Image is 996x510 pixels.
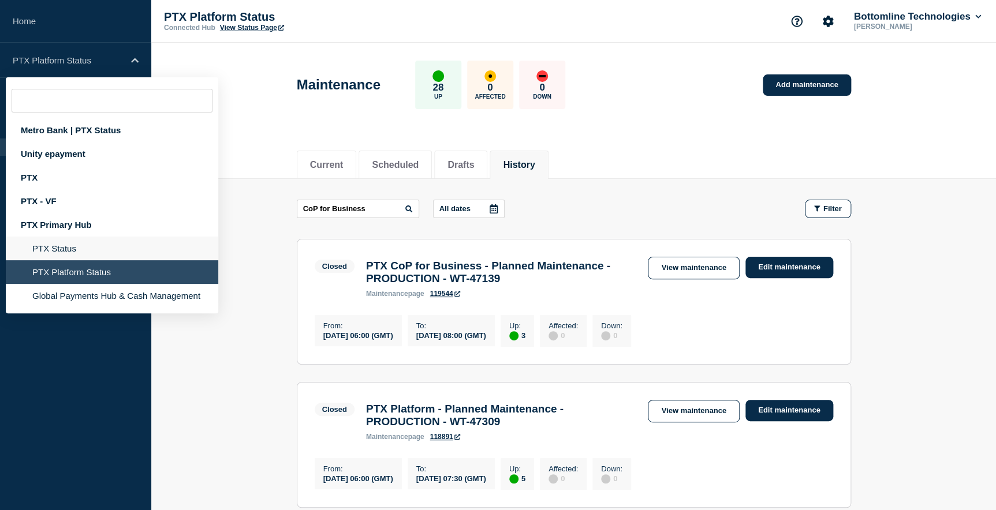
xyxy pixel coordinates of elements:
[763,74,850,96] a: Add maintenance
[164,24,215,32] p: Connected Hub
[745,400,833,421] a: Edit maintenance
[852,11,983,22] button: Bottomline Technologies
[6,142,218,166] div: Unity epayment
[432,82,443,93] p: 28
[366,433,408,441] span: maintenance
[432,70,444,82] div: up
[536,70,548,82] div: down
[487,82,493,93] p: 0
[416,330,486,340] div: [DATE] 08:00 (GMT)
[509,321,525,330] p: Up :
[220,24,284,32] a: View Status Page
[549,464,578,473] p: Affected :
[416,464,486,473] p: To :
[164,10,395,24] p: PTX Platform Status
[549,321,578,330] p: Affected :
[322,405,347,414] div: Closed
[6,118,218,142] div: Metro Bank | PTX Status
[648,400,739,422] a: View maintenance
[509,474,518,483] div: up
[549,473,578,483] div: 0
[6,237,218,260] li: PTX Status
[484,70,496,82] div: affected
[6,166,218,189] div: PTX
[366,433,424,441] p: page
[434,93,442,100] p: Up
[823,204,842,213] span: Filter
[549,331,558,340] div: disabled
[322,262,347,271] div: Closed
[430,433,460,441] a: 118891
[416,321,486,330] p: To :
[745,257,833,278] a: Edit maintenance
[439,204,471,213] p: All dates
[601,473,622,483] div: 0
[323,330,393,340] div: [DATE] 06:00 (GMT)
[816,9,840,33] button: Account settings
[549,330,578,340] div: 0
[6,260,218,284] li: PTX Platform Status
[6,213,218,237] div: PTX Primary Hub
[310,160,344,170] button: Current
[539,82,544,93] p: 0
[601,330,622,340] div: 0
[366,290,408,298] span: maintenance
[366,260,637,285] h3: PTX CoP for Business - Planned Maintenance - PRODUCTION - WT-47139
[366,290,424,298] p: page
[433,200,505,218] button: All dates
[601,331,610,340] div: disabled
[503,160,535,170] button: History
[323,321,393,330] p: From :
[475,93,505,100] p: Affected
[648,257,739,279] a: View maintenance
[533,93,551,100] p: Down
[601,474,610,483] div: disabled
[430,290,460,298] a: 119544
[509,331,518,340] div: up
[297,77,381,93] h1: Maintenance
[6,189,218,213] div: PTX - VF
[297,200,419,218] input: Search maintenances
[323,464,393,473] p: From :
[805,200,851,218] button: Filter
[416,473,486,483] div: [DATE] 07:30 (GMT)
[601,321,622,330] p: Down :
[509,464,525,473] p: Up :
[6,284,218,307] li: Global Payments Hub & Cash Management
[509,473,525,483] div: 5
[852,22,972,31] p: [PERSON_NAME]
[549,474,558,483] div: disabled
[785,9,809,33] button: Support
[601,464,622,473] p: Down :
[13,55,124,65] p: PTX Platform Status
[509,330,525,340] div: 3
[323,473,393,483] div: [DATE] 06:00 (GMT)
[366,403,637,428] h3: PTX Platform - Planned Maintenance - PRODUCTION - WT-47309
[372,160,419,170] button: Scheduled
[447,160,474,170] button: Drafts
